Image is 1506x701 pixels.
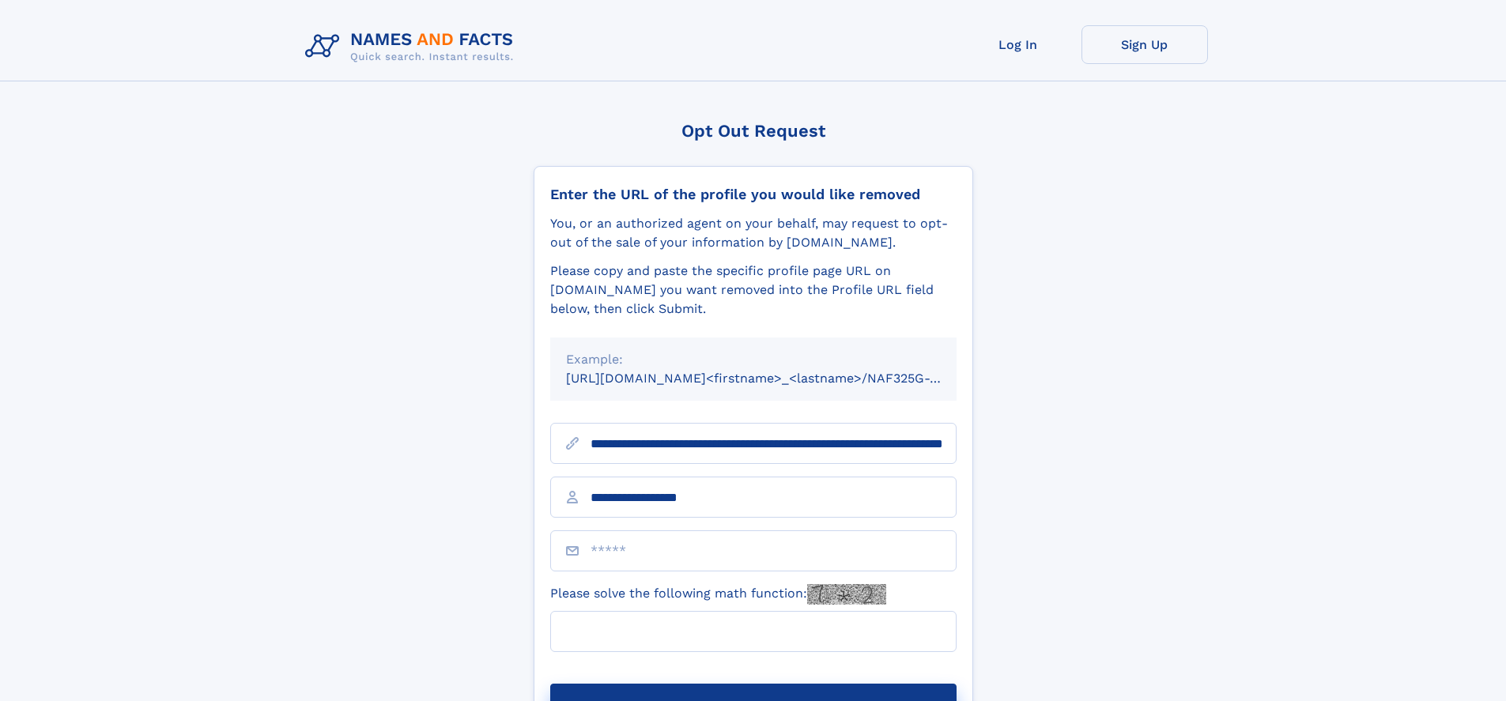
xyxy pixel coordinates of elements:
[550,584,886,605] label: Please solve the following math function:
[534,121,973,141] div: Opt Out Request
[299,25,527,68] img: Logo Names and Facts
[550,262,957,318] div: Please copy and paste the specific profile page URL on [DOMAIN_NAME] you want removed into the Pr...
[550,214,957,252] div: You, or an authorized agent on your behalf, may request to opt-out of the sale of your informatio...
[1081,25,1208,64] a: Sign Up
[955,25,1081,64] a: Log In
[550,186,957,203] div: Enter the URL of the profile you would like removed
[566,371,987,386] small: [URL][DOMAIN_NAME]<firstname>_<lastname>/NAF325G-xxxxxxxx
[566,350,941,369] div: Example:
